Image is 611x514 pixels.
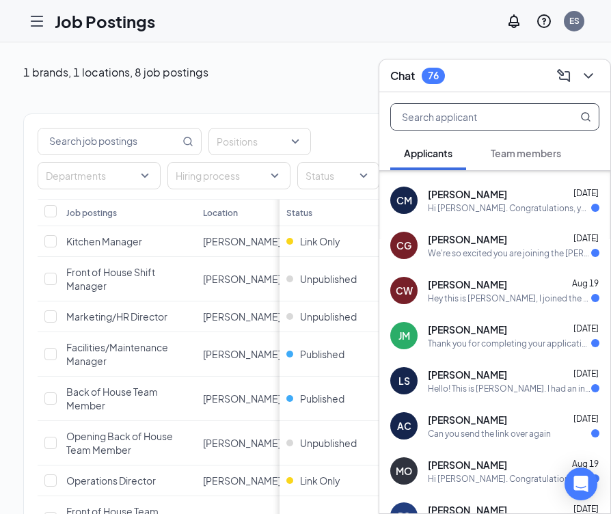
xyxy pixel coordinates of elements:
[556,68,572,84] svg: ComposeMessage
[428,293,591,304] div: Hey this is [PERSON_NAME], I joined the call and no one showed. Do we need to reschedule?
[203,392,301,405] span: [PERSON_NAME] & 95
[196,301,296,332] td: Wickham & 95
[66,207,117,219] div: Job postings
[573,368,599,379] span: [DATE]
[396,284,413,297] div: CW
[397,419,411,433] div: AC
[203,310,301,323] span: [PERSON_NAME] & 95
[196,377,296,421] td: Wickham & 95
[300,347,344,361] span: Published
[196,465,296,496] td: Wickham & 95
[396,464,412,478] div: MO
[398,374,410,388] div: LS
[553,65,575,87] button: ComposeMessage
[573,233,599,243] span: [DATE]
[573,504,599,514] span: [DATE]
[300,474,340,487] span: Link Only
[66,235,142,247] span: Kitchen Manager
[38,128,180,154] input: Search job postings
[280,199,382,226] th: Status
[428,232,507,246] span: [PERSON_NAME]
[66,341,168,367] span: Facilities/Maintenance Manager
[203,474,301,487] span: [PERSON_NAME] & 95
[569,15,580,27] div: ES
[573,414,599,424] span: [DATE]
[580,111,591,122] svg: MagnifyingGlass
[573,188,599,198] span: [DATE]
[506,13,522,29] svg: Notifications
[55,10,155,33] h1: Job Postings
[391,104,553,130] input: Search applicant
[196,332,296,377] td: Wickham & 95
[396,193,412,207] div: CM
[300,392,344,405] span: Published
[396,239,411,252] div: CG
[196,421,296,465] td: Wickham & 95
[428,413,507,427] span: [PERSON_NAME]
[300,272,357,286] span: Unpublished
[428,428,551,439] div: Can you send the link over again
[428,202,591,214] div: Hi [PERSON_NAME]. Congratulations, your meeting with [DEMOGRAPHIC_DATA]-fil-A for Front of House ...
[428,70,439,81] div: 76
[203,273,301,285] span: [PERSON_NAME] & 95
[428,323,507,336] span: [PERSON_NAME]
[203,348,301,360] span: [PERSON_NAME] & 95
[203,207,238,219] div: Location
[66,385,158,411] span: Back of House Team Member
[23,65,208,80] p: 1 brands, 1 locations, 8 job postings
[428,368,507,381] span: [PERSON_NAME]
[196,226,296,257] td: Wickham & 95
[398,329,410,342] div: JM
[203,437,301,449] span: [PERSON_NAME] & 95
[428,458,507,472] span: [PERSON_NAME]
[536,13,552,29] svg: QuestionInfo
[565,468,597,500] div: Open Intercom Messenger
[29,13,45,29] svg: Hamburger
[580,68,597,84] svg: ChevronDown
[66,310,167,323] span: Marketing/HR Director
[428,187,507,201] span: [PERSON_NAME]
[428,278,507,291] span: [PERSON_NAME]
[573,323,599,334] span: [DATE]
[572,278,599,288] span: Aug 19
[300,436,357,450] span: Unpublished
[572,459,599,469] span: Aug 19
[300,234,340,248] span: Link Only
[182,136,193,147] svg: MagnifyingGlass
[404,147,452,159] span: Applicants
[66,430,173,456] span: Opening Back of House Team Member
[203,235,301,247] span: [PERSON_NAME] & 95
[196,257,296,301] td: Wickham & 95
[66,474,156,487] span: Operations Director
[428,383,591,394] div: Hello! This is [PERSON_NAME]. I had an interview [DATE] and I was just wondering if there is an u...
[66,266,155,292] span: Front of House Shift Manager
[491,147,561,159] span: Team members
[428,473,591,485] div: Hi [PERSON_NAME]. Congratulations, your meeting with [DEMOGRAPHIC_DATA]-fil-A for Front of House ...
[428,247,591,259] div: We're so excited you are joining the [PERSON_NAME] & 95 [DEMOGRAPHIC_DATA]-fil-Ateam ! Do you kno...
[578,65,599,87] button: ChevronDown
[428,338,591,349] div: Thank you for completing your application for the Facilities/Maintenance Manager position. We wil...
[300,310,357,323] span: Unpublished
[390,68,415,83] h3: Chat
